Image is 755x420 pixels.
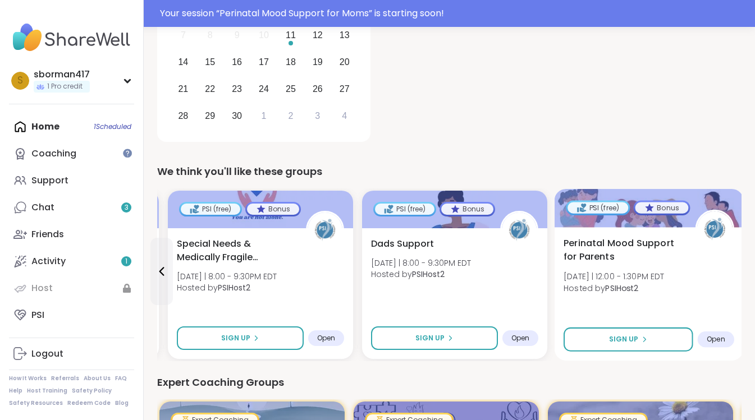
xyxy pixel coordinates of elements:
div: Choose Saturday, September 20th, 2025 [332,50,356,75]
a: Blog [115,399,129,407]
span: [DATE] | 8:00 - 9:30PM EDT [177,271,277,282]
div: 16 [232,54,242,70]
div: 3 [315,108,320,123]
div: 22 [205,81,215,96]
div: Choose Monday, September 29th, 2025 [198,104,222,128]
img: ShareWell Nav Logo [9,18,134,57]
a: PSI [9,302,134,329]
a: Friends [9,221,134,248]
div: PSI (free) [181,204,240,215]
a: Logout [9,340,134,367]
div: Choose Friday, September 12th, 2025 [305,24,330,48]
a: Host [9,275,134,302]
a: How It Works [9,375,47,382]
span: Dads Support [371,237,434,251]
a: Coaching [9,140,134,167]
div: Bonus [635,202,689,213]
div: Not available Tuesday, September 9th, 2025 [225,24,249,48]
div: 2 [288,108,293,123]
a: Host Training [27,387,67,395]
button: Sign Up [371,326,498,350]
div: Friends [31,228,64,241]
span: [DATE] | 8:00 - 9:30PM EDT [371,257,471,269]
span: Open [511,334,529,343]
div: Activity [31,255,66,267]
a: About Us [84,375,111,382]
button: Sign Up [177,326,304,350]
div: 17 [259,54,269,70]
b: PSIHost2 [412,269,445,280]
div: 4 [342,108,347,123]
button: Sign Up [564,327,693,352]
div: 30 [232,108,242,123]
div: Support [31,174,68,187]
span: [DATE] | 12:00 - 1:30PM EDT [564,271,665,282]
div: 15 [205,54,215,70]
div: Choose Thursday, September 18th, 2025 [279,50,303,75]
div: 9 [235,27,240,43]
div: 19 [313,54,323,70]
div: Not available Wednesday, September 10th, 2025 [252,24,276,48]
div: 29 [205,108,215,123]
div: Logout [31,348,63,360]
span: Hosted by [564,282,665,293]
div: 28 [178,108,188,123]
a: Activity1 [9,248,134,275]
div: Choose Wednesday, September 24th, 2025 [252,77,276,101]
div: 26 [313,81,323,96]
div: Chat [31,201,54,214]
a: FAQ [115,375,127,382]
div: PSI (free) [568,202,628,213]
div: 20 [340,54,350,70]
div: Choose Wednesday, October 1st, 2025 [252,104,276,128]
div: Choose Saturday, October 4th, 2025 [332,104,356,128]
img: PSIHost2 [502,213,537,247]
span: 1 [125,257,127,266]
img: PSIHost2 [308,213,342,247]
div: 18 [286,54,296,70]
span: Perinatal Mood Support for Parents [564,237,683,264]
div: Choose Monday, September 22nd, 2025 [198,77,222,101]
div: Choose Sunday, September 21st, 2025 [171,77,195,101]
div: sborman417 [34,68,90,81]
div: Not available Monday, September 8th, 2025 [198,24,222,48]
span: Open [317,334,335,343]
span: Sign Up [221,333,250,343]
div: 21 [178,81,188,96]
div: Bonus [441,204,493,215]
span: Sign Up [609,334,639,344]
div: Choose Saturday, September 13th, 2025 [332,24,356,48]
div: Choose Thursday, September 25th, 2025 [279,77,303,101]
div: 1 [262,108,267,123]
img: PSIHost2 [697,211,733,247]
a: Referrals [51,375,79,382]
b: PSIHost2 [218,282,250,293]
div: Choose Wednesday, September 17th, 2025 [252,50,276,75]
span: Hosted by [177,282,277,293]
a: Redeem Code [67,399,111,407]
div: Host [31,282,53,294]
a: Chat3 [9,194,134,221]
div: Choose Friday, October 3rd, 2025 [305,104,330,128]
div: Choose Sunday, September 28th, 2025 [171,104,195,128]
div: 23 [232,81,242,96]
div: Bonus [247,204,299,215]
div: Your session “ Perinatal Mood Support for Moms ” is starting soon! [160,7,748,20]
div: Choose Thursday, September 11th, 2025 [279,24,303,48]
div: 13 [340,27,350,43]
div: 8 [208,27,213,43]
div: Choose Monday, September 15th, 2025 [198,50,222,75]
div: 24 [259,81,269,96]
div: 11 [286,27,296,43]
div: Choose Thursday, October 2nd, 2025 [279,104,303,128]
div: 25 [286,81,296,96]
span: 3 [125,203,129,213]
div: Choose Tuesday, September 30th, 2025 [225,104,249,128]
div: Choose Tuesday, September 16th, 2025 [225,50,249,75]
div: PSI [31,309,44,321]
span: Hosted by [371,269,471,280]
b: PSIHost2 [605,282,638,293]
div: Choose Sunday, September 14th, 2025 [171,50,195,75]
div: Coaching [31,147,76,160]
span: Special Needs & Medically Fragile Parenting [177,237,294,264]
